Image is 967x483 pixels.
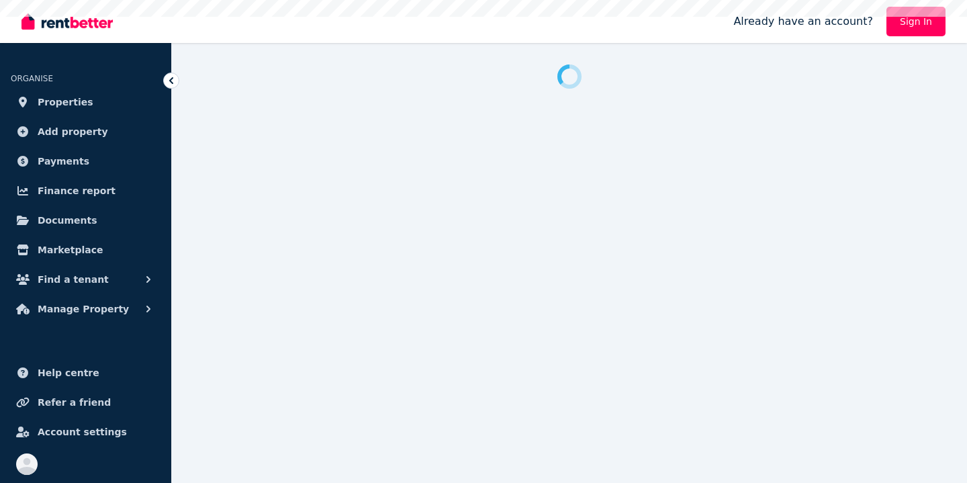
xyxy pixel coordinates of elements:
span: ORGANISE [11,74,53,83]
span: Marketplace [38,242,103,258]
a: Documents [11,207,160,234]
span: Account settings [38,424,127,440]
span: Payments [38,153,89,169]
a: Help centre [11,359,160,386]
span: Add property [38,124,108,140]
img: RentBetter [21,11,113,32]
span: Finance report [38,183,116,199]
span: Documents [38,212,97,228]
a: Account settings [11,419,160,445]
a: Sign In [886,7,946,36]
a: Marketplace [11,236,160,263]
span: Already have an account? [733,13,873,30]
a: Finance report [11,177,160,204]
span: Manage Property [38,301,129,317]
span: Help centre [38,365,99,381]
a: Payments [11,148,160,175]
a: Properties [11,89,160,116]
span: Find a tenant [38,271,109,288]
a: Refer a friend [11,389,160,416]
button: Manage Property [11,296,160,322]
span: Refer a friend [38,394,111,410]
button: Find a tenant [11,266,160,293]
span: Properties [38,94,93,110]
a: Add property [11,118,160,145]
